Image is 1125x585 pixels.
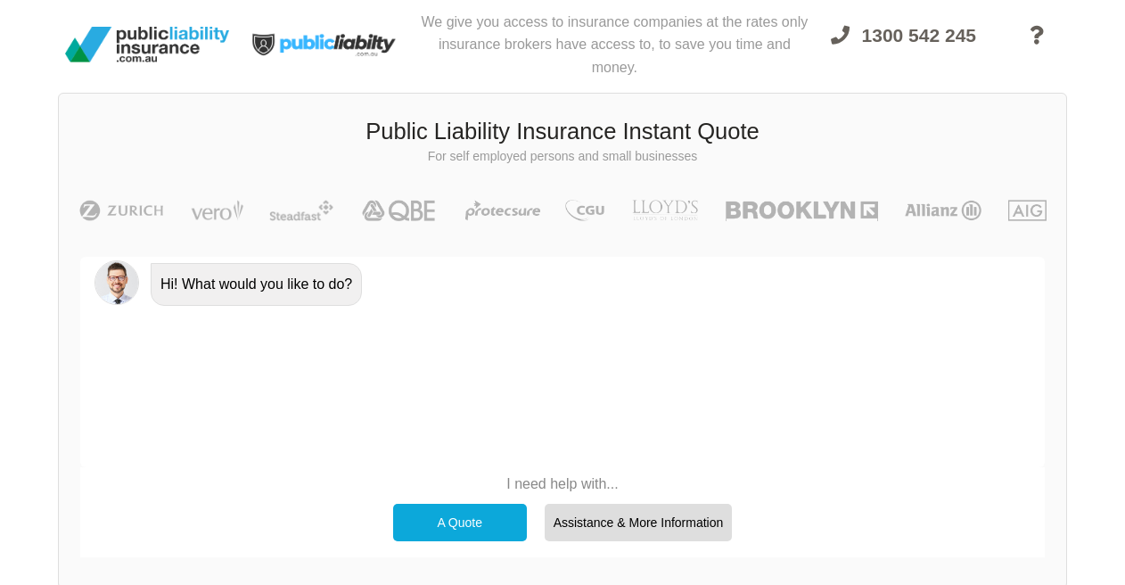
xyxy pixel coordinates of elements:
[558,200,612,221] img: CGU | Public Liability Insurance
[415,7,815,82] div: We give you access to insurance companies at the rates only insurance brokers have access to, to ...
[58,20,236,70] img: Public Liability Insurance
[622,200,708,221] img: LLOYD's | Public Liability Insurance
[151,263,362,306] div: Hi! What would you like to do?
[183,200,251,221] img: Vero | Public Liability Insurance
[236,7,415,82] img: Public Liability Insurance Light
[545,504,733,541] div: Assistance & More Information
[1001,200,1054,221] img: AIG | Public Liability Insurance
[719,200,885,221] img: Brooklyn | Public Liability Insurance
[815,14,992,82] a: 1300 542 245
[351,200,448,221] img: QBE | Public Liability Insurance
[72,116,1053,148] h3: Public Liability Insurance Instant Quote
[896,200,990,221] img: Allianz | Public Liability Insurance
[71,200,172,221] img: Zurich | Public Liability Insurance
[72,148,1053,166] p: For self employed persons and small businesses
[94,260,139,305] img: Chatbot | PLI
[458,200,548,221] img: Protecsure | Public Liability Insurance
[384,474,742,494] p: I need help with...
[393,504,527,541] div: A Quote
[262,200,341,221] img: Steadfast | Public Liability Insurance
[862,25,976,45] span: 1300 542 245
